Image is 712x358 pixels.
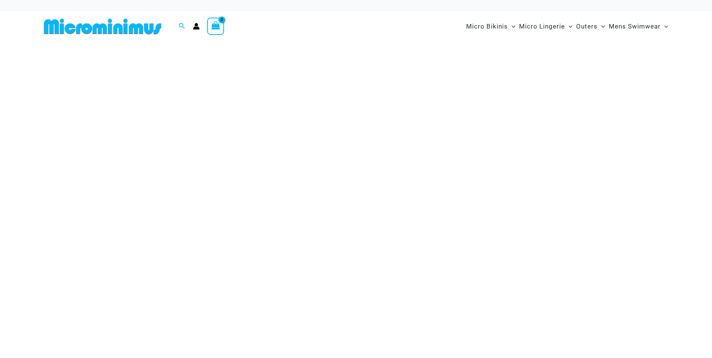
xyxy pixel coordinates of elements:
a: Micro BikinisMenu ToggleMenu Toggle [464,15,517,38]
a: OutersMenu ToggleMenu Toggle [574,15,607,38]
span: Micro Bikinis [466,17,508,36]
a: Account icon link [193,23,200,30]
span: Menu Toggle [661,17,668,36]
a: Mens SwimwearMenu ToggleMenu Toggle [607,15,670,38]
a: View Shopping Cart, empty [207,18,224,35]
a: Micro LingerieMenu ToggleMenu Toggle [517,15,574,38]
a: Search icon link [179,22,185,31]
span: Mens Swimwear [609,17,661,36]
span: Outers [576,17,598,36]
span: Micro Lingerie [519,17,565,36]
span: Menu Toggle [565,17,572,36]
img: MM SHOP LOGO FLAT [41,18,164,35]
span: Menu Toggle [508,17,515,36]
nav: Site Navigation [463,14,671,39]
span: Menu Toggle [598,17,605,36]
